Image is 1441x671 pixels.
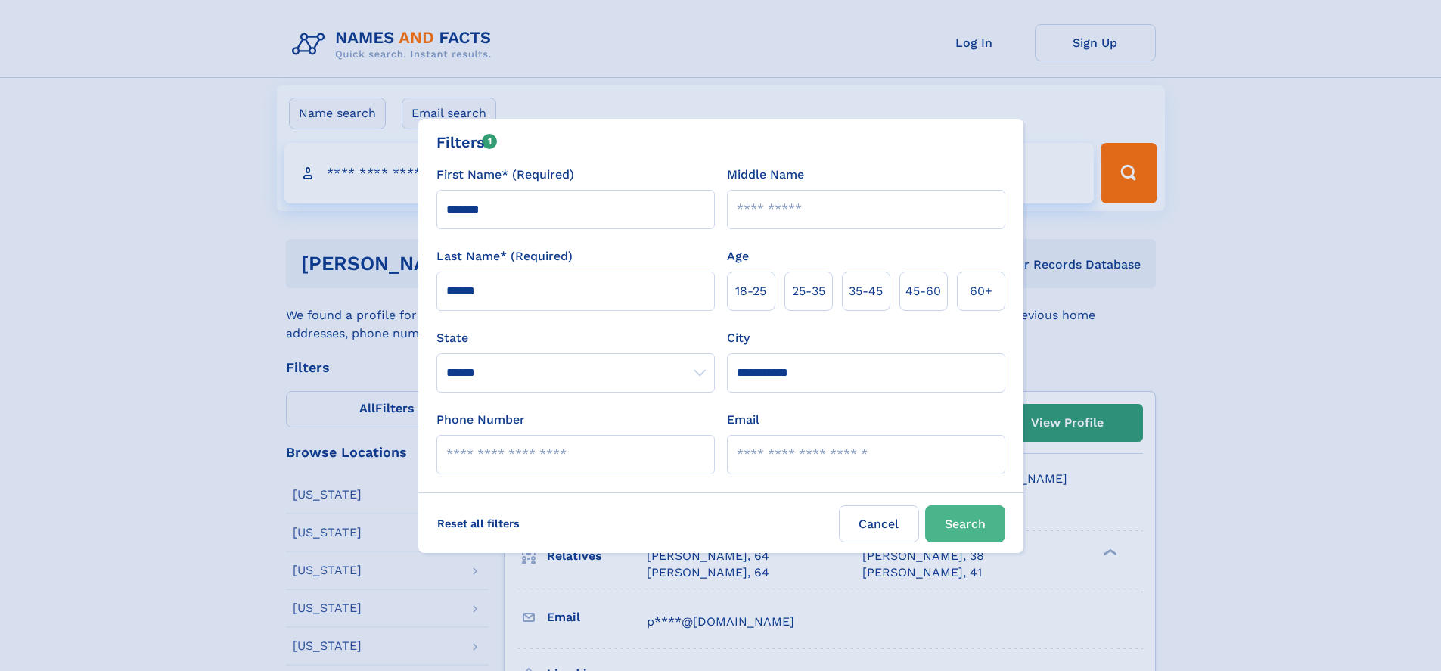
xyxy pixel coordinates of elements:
[792,282,825,300] span: 25‑35
[427,505,530,542] label: Reset all filters
[727,329,750,347] label: City
[436,329,715,347] label: State
[970,282,992,300] span: 60+
[839,505,919,542] label: Cancel
[735,282,766,300] span: 18‑25
[436,166,574,184] label: First Name* (Required)
[436,247,573,266] label: Last Name* (Required)
[436,131,498,154] div: Filters
[727,411,759,429] label: Email
[727,247,749,266] label: Age
[727,166,804,184] label: Middle Name
[905,282,941,300] span: 45‑60
[436,411,525,429] label: Phone Number
[849,282,883,300] span: 35‑45
[925,505,1005,542] button: Search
